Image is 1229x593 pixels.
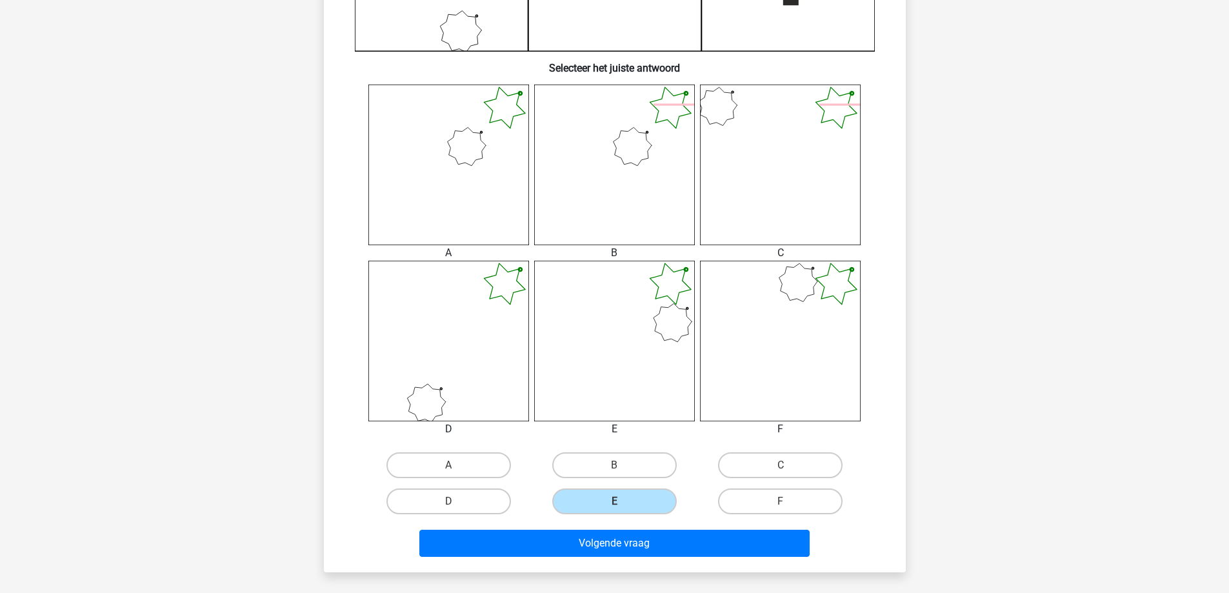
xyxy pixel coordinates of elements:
div: A [359,245,539,261]
label: E [552,488,677,514]
label: A [386,452,511,478]
div: F [690,421,870,437]
h6: Selecteer het juiste antwoord [345,52,885,74]
label: D [386,488,511,514]
div: C [690,245,870,261]
label: F [718,488,843,514]
label: C [718,452,843,478]
div: B [525,245,704,261]
div: D [359,421,539,437]
div: E [525,421,704,437]
button: Volgende vraag [419,530,810,557]
label: B [552,452,677,478]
